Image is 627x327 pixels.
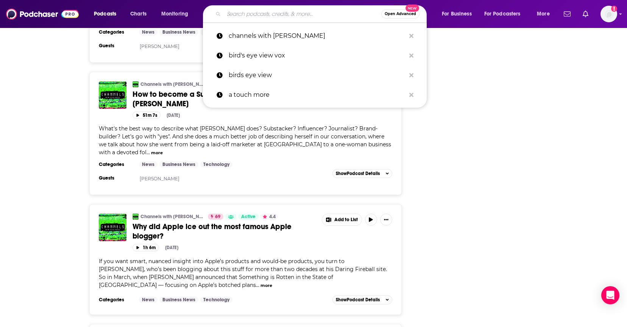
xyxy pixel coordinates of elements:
[580,8,591,20] a: Show notifications dropdown
[147,149,150,156] span: ...
[537,9,550,19] span: More
[479,8,532,20] button: open menu
[139,297,158,303] a: News
[99,297,133,303] h3: Categories
[133,90,259,108] span: How to become a Substack Star with [PERSON_NAME]
[229,85,406,105] p: a touch more
[133,222,292,241] span: Why did Apple ice out the most famous Apple blogger?
[140,43,179,49] a: [PERSON_NAME]
[208,214,223,220] a: 69
[241,213,256,221] span: Active
[611,6,617,12] svg: Add a profile image
[94,9,116,19] span: Podcasts
[99,81,126,109] img: How to become a Substack Star with Emily Sundberg
[437,8,481,20] button: open menu
[6,7,79,21] img: Podchaser - Follow, Share and Rate Podcasts
[99,125,391,156] span: What's the best way to describe what [PERSON_NAME] does? Substacker? Influencer? Journalist? Bran...
[484,9,521,19] span: For Podcasters
[140,176,179,181] a: [PERSON_NAME]
[133,81,139,87] img: Channels with Peter Kafka
[99,258,387,288] span: If you want smart, nuanced insight into Apple’s products and would-be products, you turn to [PERS...
[334,217,358,223] span: Add to List
[133,244,159,251] button: 1h 6m
[156,8,198,20] button: open menu
[99,161,133,167] h3: Categories
[600,6,617,22] button: Show profile menu
[238,214,259,220] a: Active
[133,90,317,108] a: How to become a Substack Star with [PERSON_NAME]
[159,161,198,167] a: Business News
[561,8,574,20] a: Show notifications dropdown
[224,8,381,20] input: Search podcasts, credits, & more...
[203,65,427,85] a: birds eye view
[99,214,126,241] img: Why did Apple ice out the most famous Apple blogger?
[210,5,434,23] div: Search podcasts, credits, & more...
[380,214,392,226] button: Show More Button
[140,81,203,87] a: Channels with [PERSON_NAME]
[161,9,188,19] span: Monitoring
[159,29,198,35] a: Business News
[203,46,427,65] a: bird's eye view vox
[165,245,178,250] div: [DATE]
[385,12,416,16] span: Open Advanced
[151,150,163,156] button: more
[229,46,406,65] p: bird's eye view vox
[99,29,133,35] h3: Categories
[167,113,180,118] div: [DATE]
[125,8,151,20] a: Charts
[139,29,158,35] a: News
[256,282,259,288] span: ...
[336,297,380,302] span: Show Podcast Details
[442,9,472,19] span: For Business
[200,161,232,167] a: Technology
[99,175,133,181] h3: Guests
[336,171,380,176] span: Show Podcast Details
[229,65,406,85] p: birds eye view
[600,6,617,22] span: Logged in as rowan.sullivan
[133,214,139,220] img: Channels with Peter Kafka
[322,214,362,225] button: Show More Button
[260,282,272,289] button: more
[381,9,420,19] button: Open AdvancedNew
[139,161,158,167] a: News
[215,213,220,221] span: 69
[532,8,559,20] button: open menu
[130,9,147,19] span: Charts
[332,169,392,178] button: ShowPodcast Details
[601,286,619,304] div: Open Intercom Messenger
[203,26,427,46] a: channels with [PERSON_NAME]
[159,297,198,303] a: Business News
[133,222,317,241] a: Why did Apple ice out the most famous Apple blogger?
[140,214,203,220] a: Channels with [PERSON_NAME]
[332,295,392,304] button: ShowPodcast Details
[600,6,617,22] img: User Profile
[133,112,161,119] button: 51m 7s
[406,5,419,12] span: New
[200,297,232,303] a: Technology
[89,8,126,20] button: open menu
[260,214,278,220] button: 4.4
[229,26,406,46] p: channels with peter kafka
[99,43,133,49] h3: Guests
[203,85,427,105] a: a touch more
[200,29,232,35] a: Technology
